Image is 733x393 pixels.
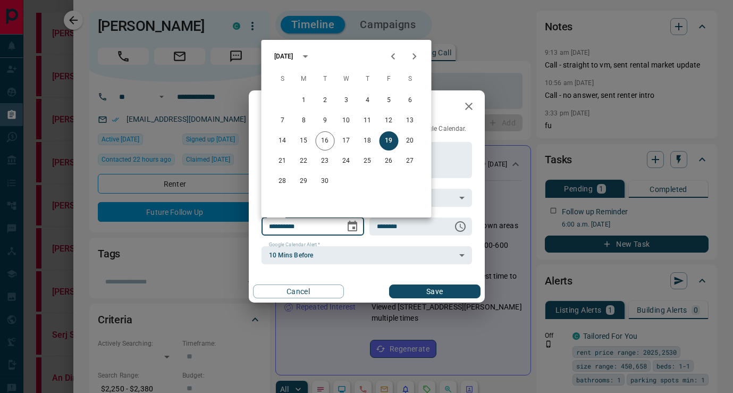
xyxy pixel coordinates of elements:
[342,216,363,237] button: Choose date, selected date is Sep 19, 2025
[401,152,420,171] button: 27
[273,152,292,171] button: 21
[401,69,420,90] span: Saturday
[380,69,399,90] span: Friday
[294,91,314,110] button: 1
[337,91,356,110] button: 3
[377,213,391,220] label: Time
[337,111,356,130] button: 10
[273,172,292,191] button: 28
[404,46,425,67] button: Next month
[358,91,377,110] button: 4
[249,90,318,124] h2: Edit Task
[316,91,335,110] button: 2
[273,131,292,150] button: 14
[358,69,377,90] span: Thursday
[383,46,404,67] button: Previous month
[262,246,472,264] div: 10 Mins Before
[269,213,282,220] label: Date
[316,131,335,150] button: 16
[294,131,314,150] button: 15
[389,285,480,298] button: Save
[401,131,420,150] button: 20
[294,152,314,171] button: 22
[450,216,471,237] button: Choose time, selected time is 6:00 AM
[269,241,320,248] label: Google Calendar Alert
[274,52,293,61] div: [DATE]
[253,285,344,298] button: Cancel
[401,111,420,130] button: 13
[316,152,335,171] button: 23
[316,172,335,191] button: 30
[273,69,292,90] span: Sunday
[316,111,335,130] button: 9
[401,91,420,110] button: 6
[294,111,314,130] button: 8
[380,152,399,171] button: 26
[273,111,292,130] button: 7
[337,152,356,171] button: 24
[337,131,356,150] button: 17
[358,152,377,171] button: 25
[358,131,377,150] button: 18
[294,172,314,191] button: 29
[294,69,314,90] span: Monday
[380,131,399,150] button: 19
[296,47,314,65] button: calendar view is open, switch to year view
[316,69,335,90] span: Tuesday
[358,111,377,130] button: 11
[380,91,399,110] button: 5
[380,111,399,130] button: 12
[337,69,356,90] span: Wednesday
